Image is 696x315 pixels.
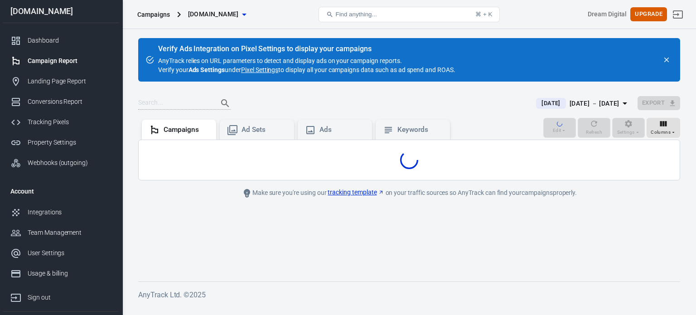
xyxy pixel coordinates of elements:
[529,96,637,111] button: [DATE][DATE] － [DATE]
[242,125,287,135] div: Ad Sets
[137,10,170,19] div: Campaigns
[28,117,112,127] div: Tracking Pixels
[328,188,384,197] a: tracking template
[3,7,119,15] div: [DOMAIN_NAME]
[3,202,119,223] a: Integrations
[158,44,455,53] div: Verify Ads Integration on Pixel Settings to display your campaigns
[241,65,278,74] a: Pixel Settings
[28,36,112,45] div: Dashboard
[188,66,225,73] strong: Ads Settings
[3,112,119,132] a: Tracking Pixels
[28,138,112,147] div: Property Settings
[3,284,119,308] a: Sign out
[28,269,112,278] div: Usage & billing
[667,4,689,25] a: Sign out
[3,71,119,92] a: Landing Page Report
[3,132,119,153] a: Property Settings
[28,77,112,86] div: Landing Page Report
[3,223,119,243] a: Team Management
[660,53,673,66] button: close
[138,289,680,300] h6: AnyTrack Ltd. © 2025
[164,125,209,135] div: Campaigns
[397,125,443,135] div: Keywords
[319,7,500,22] button: Find anything...⌘ + K
[570,98,619,109] div: [DATE] － [DATE]
[3,243,119,263] a: User Settings
[184,6,250,23] button: [DOMAIN_NAME]
[475,11,492,18] div: ⌘ + K
[138,97,211,109] input: Search...
[158,45,455,74] div: AnyTrack relies on URL parameters to detect and display ads on your campaign reports. Verify your...
[214,92,236,114] button: Search
[3,263,119,284] a: Usage & billing
[319,125,365,135] div: Ads
[588,10,627,19] div: Account id: 3Y0cixK8
[28,228,112,237] div: Team Management
[28,293,112,302] div: Sign out
[647,118,680,138] button: Columns
[28,97,112,107] div: Conversions Report
[3,51,119,71] a: Campaign Report
[3,153,119,173] a: Webhooks (outgoing)
[538,99,564,108] span: [DATE]
[28,158,112,168] div: Webhooks (outgoing)
[188,9,239,20] span: bdcnews.site
[630,7,667,21] button: Upgrade
[651,128,671,136] span: Columns
[335,11,377,18] span: Find anything...
[3,180,119,202] li: Account
[28,208,112,217] div: Integrations
[205,188,613,199] div: Make sure you're using our on your traffic sources so AnyTrack can find your campaigns properly.
[3,92,119,112] a: Conversions Report
[28,248,112,258] div: User Settings
[28,56,112,66] div: Campaign Report
[3,30,119,51] a: Dashboard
